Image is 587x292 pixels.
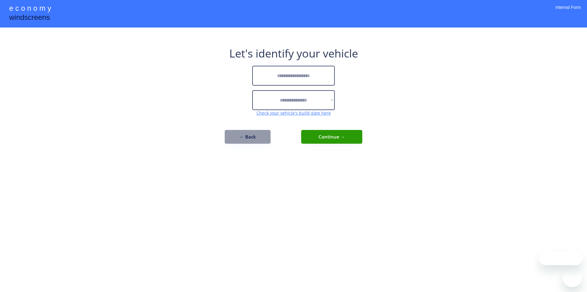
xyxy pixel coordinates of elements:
div: e c o n o m y [9,3,51,15]
button: Continue → [301,130,362,144]
div: Let's identify your vehicle [229,46,358,61]
a: Check your vehicle's build date here [257,110,331,116]
iframe: Message from company [539,252,582,265]
iframe: Button to launch messaging window [563,268,582,287]
div: windscreens [9,12,50,24]
div: Internal Form [556,5,581,18]
button: ← Back [225,130,271,144]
